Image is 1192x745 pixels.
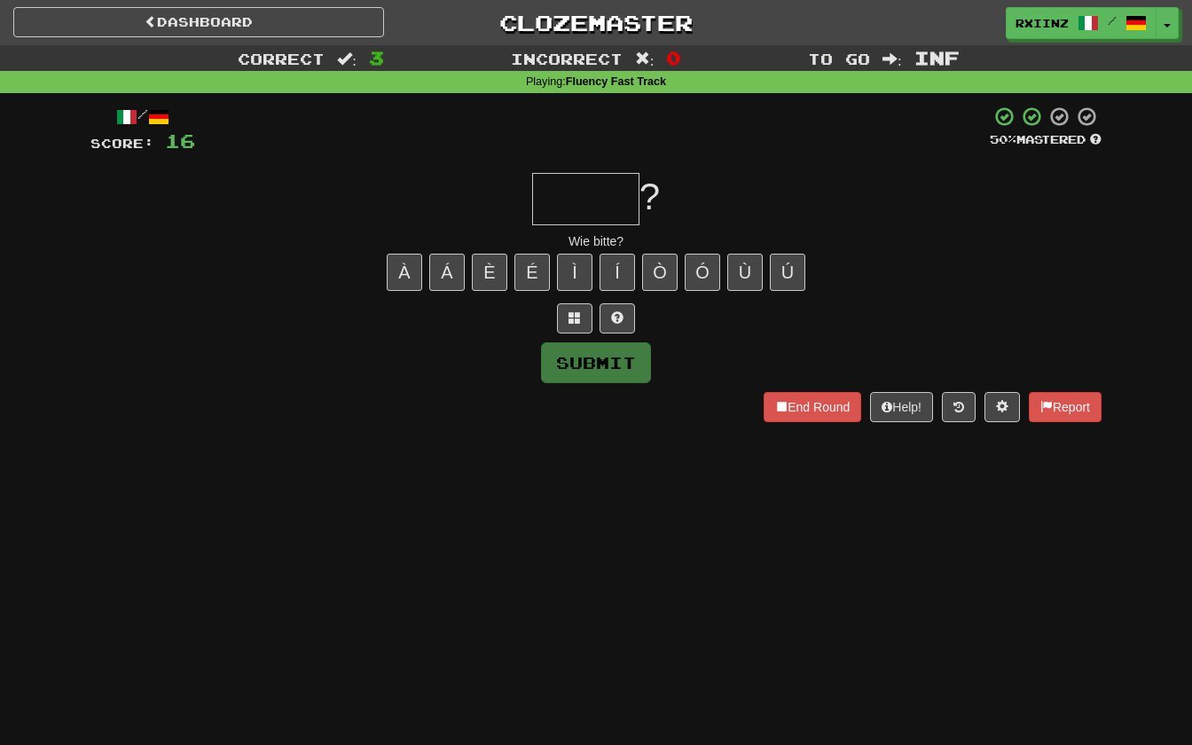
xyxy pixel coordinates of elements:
[639,176,660,217] span: ?
[882,51,902,67] span: :
[429,254,465,291] button: Á
[642,254,678,291] button: Ò
[165,129,195,152] span: 16
[238,50,325,67] span: Correct
[387,254,422,291] button: À
[914,47,960,68] span: Inf
[1029,392,1102,422] button: Report
[13,7,384,37] a: Dashboard
[1006,7,1157,39] a: rxiinz /
[541,342,651,383] button: Submit
[727,254,763,291] button: Ù
[600,303,635,333] button: Single letter hint - you only get 1 per sentence and score half the points! alt+h
[870,392,933,422] button: Help!
[990,132,1016,146] span: 50 %
[808,50,870,67] span: To go
[557,254,592,291] button: Ì
[1016,15,1069,31] span: rxiinz
[90,232,1102,250] div: Wie bitte?
[90,106,195,128] div: /
[90,136,154,151] span: Score:
[1108,14,1117,27] span: /
[472,254,507,291] button: È
[990,132,1102,148] div: Mastered
[600,254,635,291] button: Í
[337,51,357,67] span: :
[635,51,655,67] span: :
[666,47,681,68] span: 0
[764,392,861,422] button: End Round
[557,303,592,333] button: Switch sentence to multiple choice alt+p
[685,254,720,291] button: Ó
[942,392,976,422] button: Round history (alt+y)
[411,7,781,38] a: Clozemaster
[511,50,623,67] span: Incorrect
[369,47,384,68] span: 3
[514,254,550,291] button: É
[566,75,666,88] strong: Fluency Fast Track
[770,254,805,291] button: Ú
